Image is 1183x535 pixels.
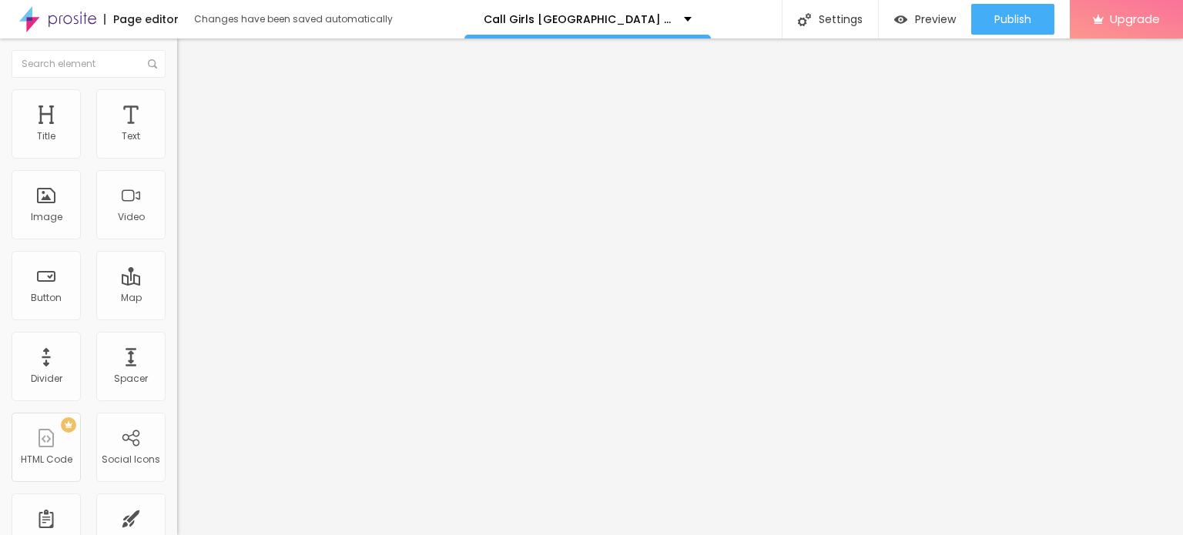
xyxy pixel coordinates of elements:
img: view-1.svg [894,13,907,26]
div: Image [31,212,62,222]
span: Preview [915,13,956,25]
div: Changes have been saved automatically [194,15,393,24]
input: Search element [12,50,166,78]
span: Upgrade [1110,12,1160,25]
div: Divider [31,373,62,384]
div: HTML Code [21,454,72,465]
p: Call Girls [GEOGRAPHIC_DATA] (★‿★) Try One Of The our Best Russian Mumbai Escorts [484,14,672,25]
button: Preview [879,4,971,35]
div: Map [121,293,142,303]
div: Social Icons [102,454,160,465]
div: Button [31,293,62,303]
img: Icone [148,59,157,69]
div: Title [37,131,55,142]
div: Spacer [114,373,148,384]
img: Icone [798,13,811,26]
div: Page editor [104,14,179,25]
div: Text [122,131,140,142]
span: Publish [994,13,1031,25]
iframe: Editor [177,38,1183,535]
button: Publish [971,4,1054,35]
div: Video [118,212,145,222]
